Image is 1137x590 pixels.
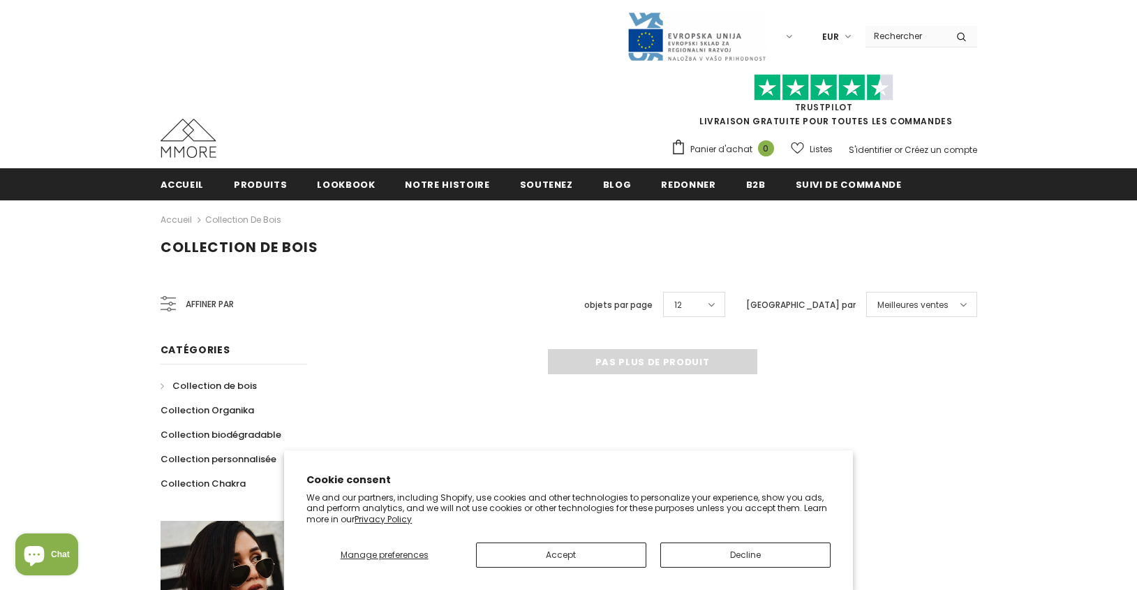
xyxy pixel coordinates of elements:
[627,11,766,62] img: Javni Razpis
[186,297,234,312] span: Affiner par
[661,178,715,191] span: Redonner
[161,404,254,417] span: Collection Organika
[796,178,902,191] span: Suivi de commande
[161,343,230,357] span: Catégories
[161,119,216,158] img: Cas MMORE
[822,30,839,44] span: EUR
[810,142,833,156] span: Listes
[234,168,287,200] a: Produits
[161,477,246,490] span: Collection Chakra
[306,543,462,568] button: Manage preferences
[161,212,192,228] a: Accueil
[161,237,318,257] span: Collection de bois
[161,452,276,466] span: Collection personnalisée
[161,428,281,441] span: Collection biodégradable
[603,168,632,200] a: Blog
[161,178,205,191] span: Accueil
[520,178,573,191] span: soutenez
[161,471,246,496] a: Collection Chakra
[161,374,257,398] a: Collection de bois
[905,144,977,156] a: Créez un compte
[161,398,254,422] a: Collection Organika
[355,513,412,525] a: Privacy Policy
[172,379,257,392] span: Collection de bois
[674,298,682,312] span: 12
[791,137,833,161] a: Listes
[161,168,205,200] a: Accueil
[603,178,632,191] span: Blog
[317,168,375,200] a: Lookbook
[317,178,375,191] span: Lookbook
[894,144,902,156] span: or
[849,144,892,156] a: S'identifier
[754,74,893,101] img: Faites confiance aux étoiles pilotes
[520,168,573,200] a: soutenez
[11,533,82,579] inbox-online-store-chat: Shopify online store chat
[746,178,766,191] span: B2B
[661,168,715,200] a: Redonner
[865,26,946,46] input: Search Site
[405,168,489,200] a: Notre histoire
[746,298,856,312] label: [GEOGRAPHIC_DATA] par
[796,168,902,200] a: Suivi de commande
[690,142,752,156] span: Panier d'achat
[584,298,653,312] label: objets par page
[671,80,977,127] span: LIVRAISON GRATUITE POUR TOUTES LES COMMANDES
[671,139,781,160] a: Panier d'achat 0
[161,447,276,471] a: Collection personnalisée
[234,178,287,191] span: Produits
[306,473,831,487] h2: Cookie consent
[306,492,831,525] p: We and our partners, including Shopify, use cookies and other technologies to personalize your ex...
[758,140,774,156] span: 0
[746,168,766,200] a: B2B
[476,543,646,568] button: Accept
[405,178,489,191] span: Notre histoire
[795,101,853,113] a: TrustPilot
[877,298,949,312] span: Meilleures ventes
[627,30,766,42] a: Javni Razpis
[161,422,281,447] a: Collection biodégradable
[660,543,831,568] button: Decline
[205,214,281,226] a: Collection de bois
[341,549,429,561] span: Manage preferences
